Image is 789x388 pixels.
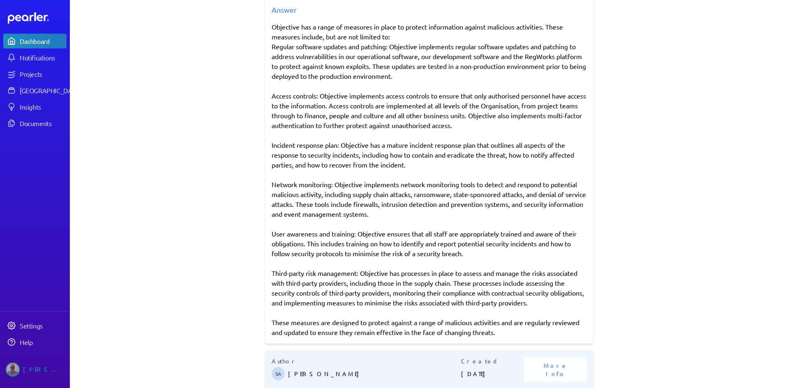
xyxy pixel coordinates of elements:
[3,67,67,81] a: Projects
[3,359,67,380] a: Jason Riches's photo[PERSON_NAME]
[272,22,587,337] div: Objective has a range of measures in place to protect information against malicious activities. T...
[20,338,66,346] div: Help
[23,363,64,377] div: [PERSON_NAME]
[461,357,524,365] p: Created
[272,357,461,365] p: Author
[3,50,67,65] a: Notifications
[8,12,67,24] a: Dashboard
[3,34,67,48] a: Dashboard
[20,70,66,78] div: Projects
[3,318,67,333] a: Settings
[3,335,67,349] a: Help
[6,363,20,377] img: Jason Riches
[272,4,587,15] div: Answer
[20,119,66,127] div: Documents
[3,116,67,131] a: Documents
[3,99,67,114] a: Insights
[20,321,66,330] div: Settings
[524,357,587,382] button: More Info
[20,86,81,94] div: [GEOGRAPHIC_DATA]
[3,83,67,98] a: [GEOGRAPHIC_DATA]
[288,365,461,382] p: [PERSON_NAME]
[272,367,285,380] span: Steve Ackermann
[461,365,524,382] p: [DATE]
[20,103,66,111] div: Insights
[20,37,66,45] div: Dashboard
[20,53,66,62] div: Notifications
[534,361,577,378] span: More Info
